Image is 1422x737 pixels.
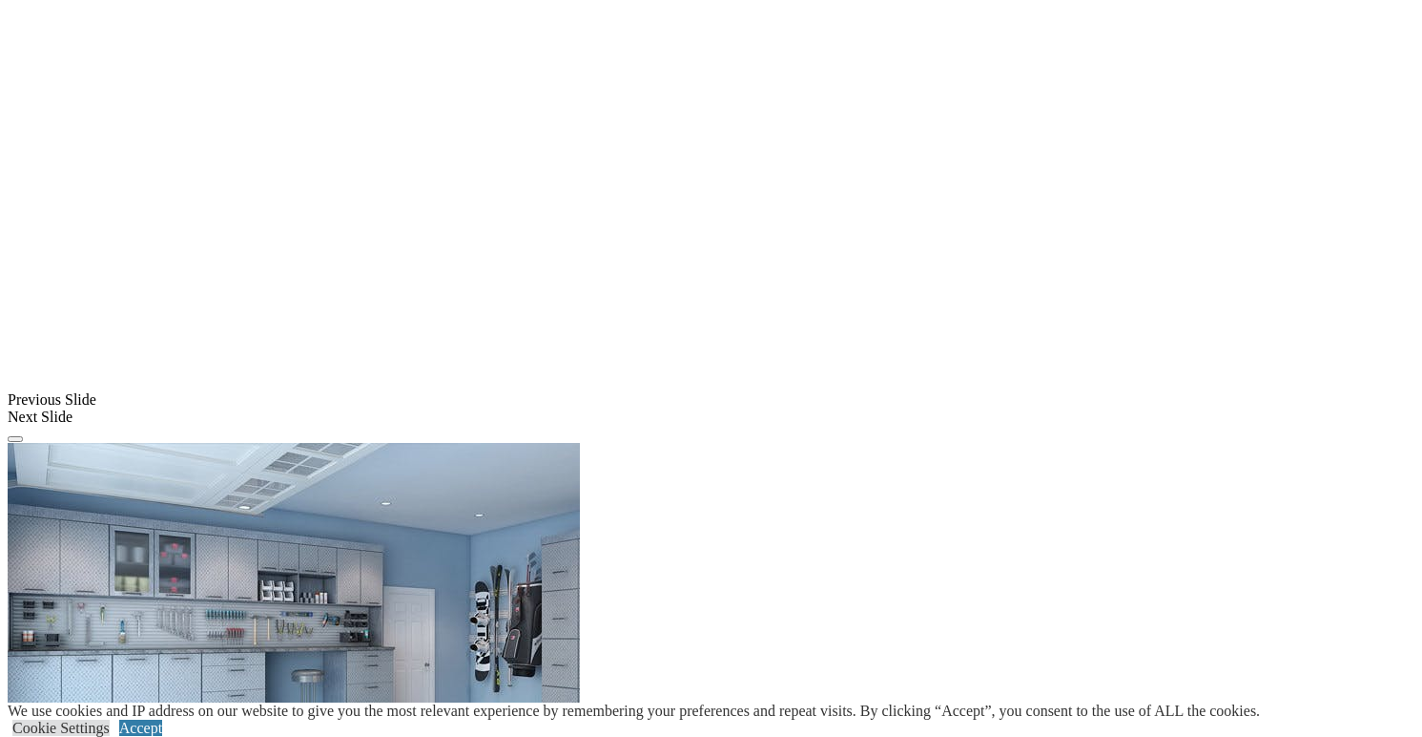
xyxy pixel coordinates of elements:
a: Cookie Settings [12,720,110,736]
a: Accept [119,720,162,736]
div: Previous Slide [8,391,1414,409]
button: Click here to pause slide show [8,436,23,442]
div: We use cookies and IP address on our website to give you the most relevant experience by remember... [8,703,1260,720]
div: Next Slide [8,409,1414,426]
